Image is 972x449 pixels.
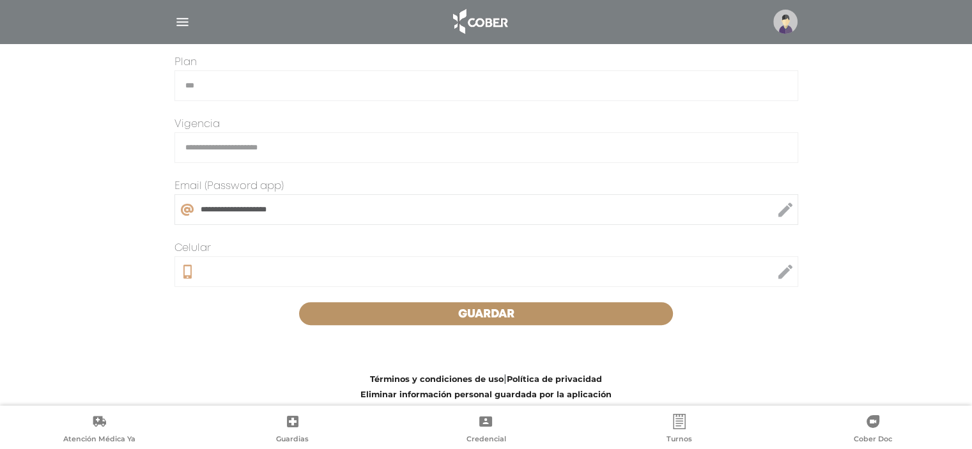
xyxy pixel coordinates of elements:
[773,10,798,34] img: profile-placeholder.svg
[174,55,197,70] label: Plan
[150,371,823,402] div: |
[360,390,612,399] a: Eliminar información personal guardada por la aplicación
[776,414,969,446] a: Cober Doc
[299,302,674,325] button: Guardar
[3,414,196,446] a: Atención Médica Ya
[174,179,284,194] label: Email (Password app)
[446,6,513,37] img: logo_cober_home-white.png
[196,414,390,446] a: Guardias
[370,374,504,384] a: Términos y condiciones de uso
[174,241,211,256] label: Celular
[174,117,220,132] label: Vigencia
[174,14,190,30] img: Cober_menu-lines-white.svg
[458,308,514,320] span: Guardar
[667,434,692,446] span: Turnos
[63,434,135,446] span: Atención Médica Ya
[583,414,776,446] a: Turnos
[507,374,602,384] a: Política de privacidad
[389,414,583,446] a: Credencial
[466,434,505,446] span: Credencial
[854,434,892,446] span: Cober Doc
[276,434,309,446] span: Guardias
